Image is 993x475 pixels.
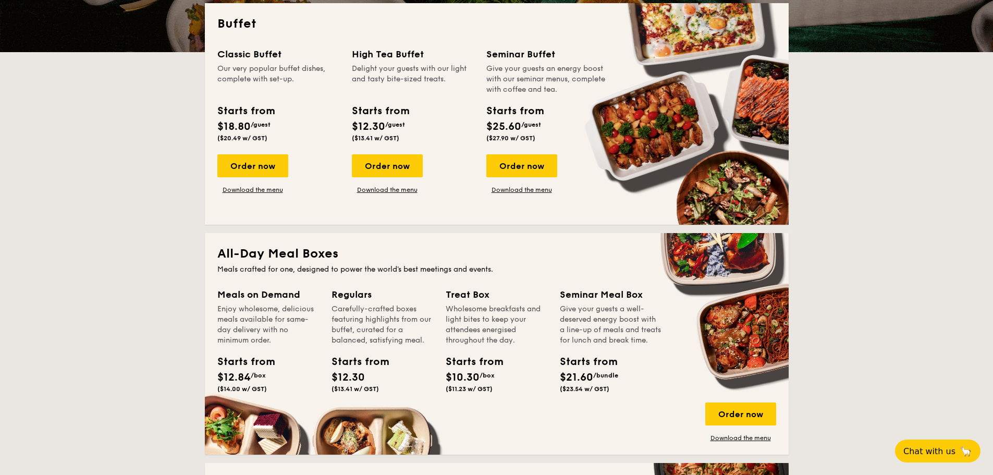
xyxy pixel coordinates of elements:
span: /box [251,372,266,379]
div: Carefully-crafted boxes featuring highlights from our buffet, curated for a balanced, satisfying ... [332,304,433,346]
span: $12.84 [217,371,251,384]
span: $10.30 [446,371,480,384]
div: Delight your guests with our light and tasty bite-sized treats. [352,64,474,95]
div: Seminar Buffet [486,47,608,62]
div: Order now [705,403,776,425]
span: ($23.54 w/ GST) [560,385,609,393]
span: $25.60 [486,120,521,133]
div: Order now [352,154,423,177]
div: Give your guests an energy boost with our seminar menus, complete with coffee and tea. [486,64,608,95]
div: Our very popular buffet dishes, complete with set-up. [217,64,339,95]
div: Starts from [446,354,493,370]
a: Download the menu [352,186,423,194]
div: Starts from [217,354,264,370]
div: Classic Buffet [217,47,339,62]
div: Starts from [352,103,409,119]
a: Download the menu [705,434,776,442]
a: Download the menu [486,186,557,194]
a: Download the menu [217,186,288,194]
h2: All-Day Meal Boxes [217,246,776,262]
div: Meals crafted for one, designed to power the world's best meetings and events. [217,264,776,275]
span: ($11.23 w/ GST) [446,385,493,393]
span: ($27.90 w/ GST) [486,135,535,142]
div: Starts from [332,354,378,370]
div: Regulars [332,287,433,302]
span: ($13.41 w/ GST) [332,385,379,393]
div: Wholesome breakfasts and light bites to keep your attendees energised throughout the day. [446,304,547,346]
span: /bundle [593,372,618,379]
div: Give your guests a well-deserved energy boost with a line-up of meals and treats for lunch and br... [560,304,661,346]
div: Order now [217,154,288,177]
span: $21.60 [560,371,593,384]
div: High Tea Buffet [352,47,474,62]
button: Chat with us🦙 [895,440,980,462]
div: Starts from [217,103,274,119]
span: /guest [385,121,405,128]
span: ($20.49 w/ GST) [217,135,267,142]
h2: Buffet [217,16,776,32]
span: Chat with us [903,446,955,456]
span: $18.80 [217,120,251,133]
div: Order now [486,154,557,177]
div: Enjoy wholesome, delicious meals available for same-day delivery with no minimum order. [217,304,319,346]
span: ($14.00 w/ GST) [217,385,267,393]
div: Starts from [560,354,607,370]
span: ($13.41 w/ GST) [352,135,399,142]
span: /guest [251,121,271,128]
div: Treat Box [446,287,547,302]
span: 🦙 [960,445,972,457]
span: $12.30 [332,371,365,384]
div: Meals on Demand [217,287,319,302]
span: /guest [521,121,541,128]
div: Seminar Meal Box [560,287,661,302]
span: $12.30 [352,120,385,133]
div: Starts from [486,103,543,119]
span: /box [480,372,495,379]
